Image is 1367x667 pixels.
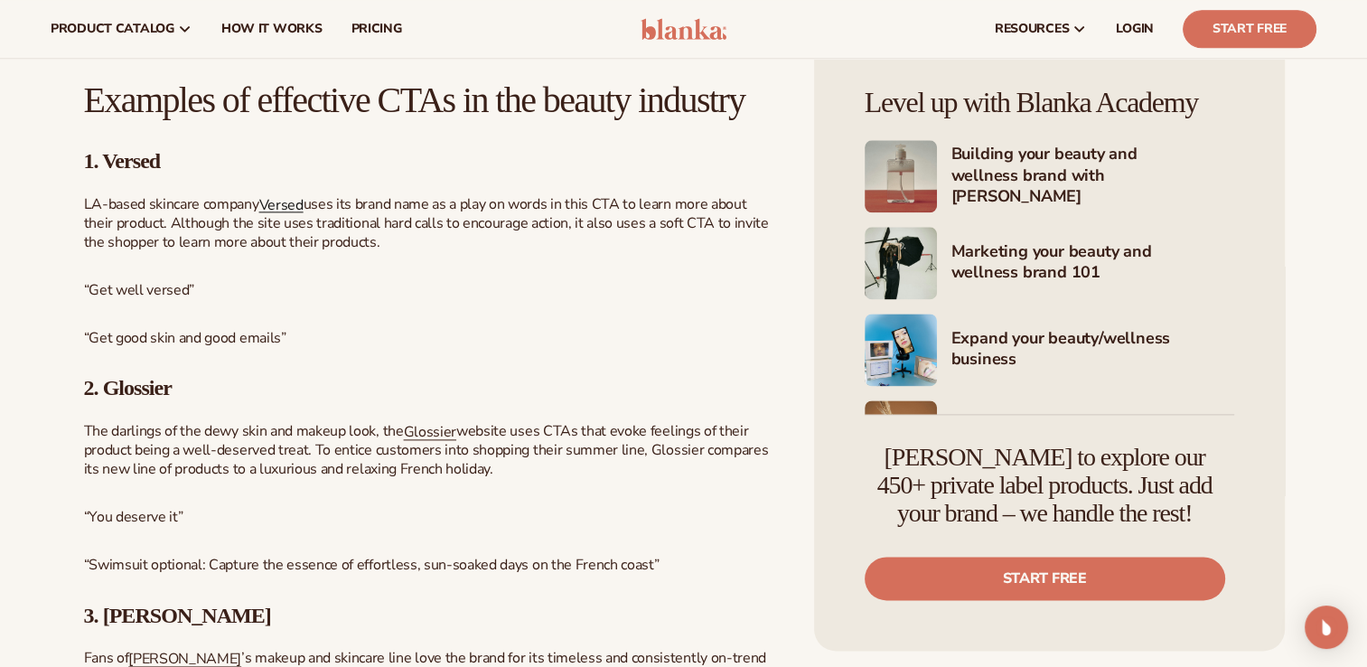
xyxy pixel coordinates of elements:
[951,328,1234,372] h4: Expand your beauty/wellness business
[641,18,726,40] img: logo
[865,140,1234,212] a: Shopify Image 2 Building your beauty and wellness brand with [PERSON_NAME]
[1305,606,1348,649] div: Open Intercom Messenger
[865,87,1234,118] h4: Level up with Blanka Academy
[865,227,1234,299] a: Shopify Image 3 Marketing your beauty and wellness brand 101
[1116,22,1154,36] span: LOGIN
[259,194,304,214] a: Versed
[84,328,286,348] span: “Get good skin and good emails”
[84,421,404,441] span: The darlings of the dewy skin and makeup look, the
[865,140,937,212] img: Shopify Image 2
[221,22,323,36] span: How It Works
[51,22,174,36] span: product catalog
[84,194,259,214] span: LA-based skincare company
[84,555,660,575] span: “Swimsuit optional: Capture the essence of effortless, sun-soaked days on the French coast”
[84,280,195,300] span: “Get well versed”
[404,422,456,442] a: Glossier
[865,227,937,299] img: Shopify Image 3
[84,149,161,173] strong: 1. Versed
[351,22,401,36] span: pricing
[84,507,183,527] span: “You deserve it”
[951,144,1234,209] h4: Building your beauty and wellness brand with [PERSON_NAME]
[865,314,937,386] img: Shopify Image 4
[865,444,1225,527] h4: [PERSON_NAME] to explore our 450+ private label products. Just add your brand – we handle the rest!
[84,604,271,627] strong: 3. [PERSON_NAME]
[865,400,937,473] img: Shopify Image 5
[1183,10,1316,48] a: Start Free
[865,314,1234,386] a: Shopify Image 4 Expand your beauty/wellness business
[995,22,1069,36] span: resources
[865,557,1225,600] a: Start free
[865,400,1234,473] a: Shopify Image 5 Mastering ecommerce: Boost your beauty and wellness sales
[84,421,769,479] span: website uses CTAs that evoke feelings of their product being a well-deserved treat. To entice cus...
[84,194,769,252] span: uses its brand name as a play on words in this CTA to learn more about their product. Although th...
[951,241,1234,286] h4: Marketing your beauty and wellness brand 101
[84,376,172,399] strong: 2. Glossier
[84,80,745,120] span: Examples of effective CTAs in the beauty industry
